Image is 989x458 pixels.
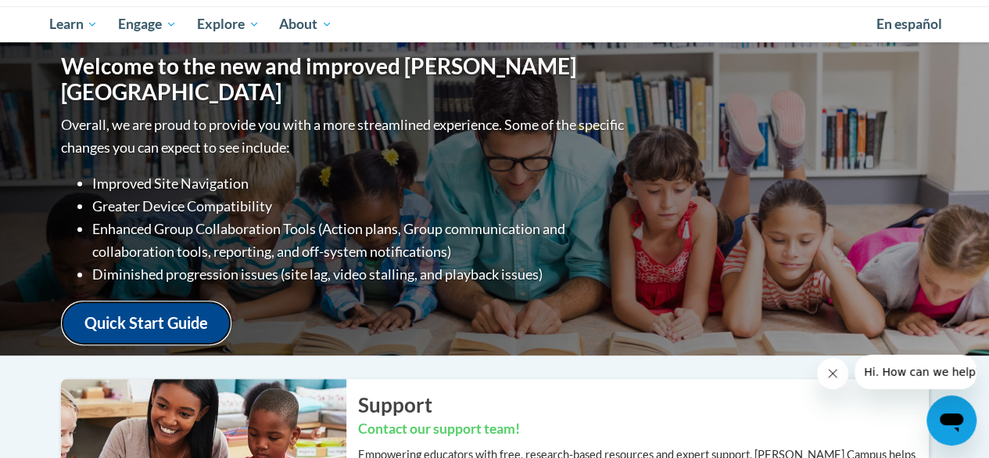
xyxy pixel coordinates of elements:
[817,358,848,389] iframe: Close message
[279,15,332,34] span: About
[48,15,98,34] span: Learn
[118,15,177,34] span: Engage
[39,6,109,42] a: Learn
[197,15,260,34] span: Explore
[269,6,342,42] a: About
[9,11,127,23] span: Hi. How can we help?
[876,16,942,32] span: En español
[61,114,628,159] p: Overall, we are proud to provide you with a more streamlined experience. Some of the specific cha...
[855,355,976,389] iframe: Message from company
[926,395,976,445] iframe: Button to launch messaging window
[61,53,628,106] h1: Welcome to the new and improved [PERSON_NAME][GEOGRAPHIC_DATA]
[92,172,628,195] li: Improved Site Navigation
[358,420,929,439] h3: Contact our support team!
[92,195,628,218] li: Greater Device Compatibility
[92,263,628,286] li: Diminished progression issues (site lag, video stalling, and playback issues)
[108,6,187,42] a: Engage
[61,301,231,345] a: Quick Start Guide
[866,8,952,41] a: En español
[358,391,929,419] h2: Support
[92,218,628,263] li: Enhanced Group Collaboration Tools (Action plans, Group communication and collaboration tools, re...
[187,6,270,42] a: Explore
[38,6,952,42] div: Main menu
